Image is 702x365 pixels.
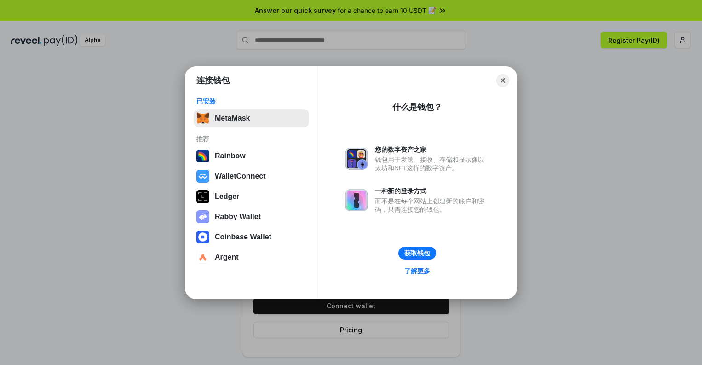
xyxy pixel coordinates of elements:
button: Rabby Wallet [194,208,309,226]
img: svg+xml,%3Csvg%20width%3D%2228%22%20height%3D%2228%22%20viewBox%3D%220%200%2028%2028%22%20fill%3D... [196,251,209,264]
div: 什么是钱包？ [392,102,442,113]
button: Coinbase Wallet [194,228,309,246]
div: Argent [215,253,239,261]
div: 一种新的登录方式 [375,187,489,195]
img: svg+xml,%3Csvg%20width%3D%2228%22%20height%3D%2228%22%20viewBox%3D%220%200%2028%2028%22%20fill%3D... [196,231,209,243]
div: Ledger [215,192,239,201]
div: 而不是在每个网站上创建新的账户和密码，只需连接您的钱包。 [375,197,489,214]
img: svg+xml,%3Csvg%20fill%3D%22none%22%20height%3D%2233%22%20viewBox%3D%220%200%2035%2033%22%20width%... [196,112,209,125]
button: 获取钱包 [398,247,436,260]
img: svg+xml,%3Csvg%20width%3D%22120%22%20height%3D%22120%22%20viewBox%3D%220%200%20120%20120%22%20fil... [196,150,209,162]
button: WalletConnect [194,167,309,185]
div: 已安装 [196,97,306,105]
h1: 连接钱包 [196,75,230,86]
div: Rabby Wallet [215,213,261,221]
img: svg+xml,%3Csvg%20xmlns%3D%22http%3A%2F%2Fwww.w3.org%2F2000%2Fsvg%22%20fill%3D%22none%22%20viewBox... [345,148,368,170]
img: svg+xml,%3Csvg%20xmlns%3D%22http%3A%2F%2Fwww.w3.org%2F2000%2Fsvg%22%20fill%3D%22none%22%20viewBox... [196,210,209,223]
button: MetaMask [194,109,309,127]
img: svg+xml,%3Csvg%20xmlns%3D%22http%3A%2F%2Fwww.w3.org%2F2000%2Fsvg%22%20width%3D%2228%22%20height%3... [196,190,209,203]
div: 推荐 [196,135,306,143]
div: WalletConnect [215,172,266,180]
div: 您的数字资产之家 [375,145,489,154]
div: 钱包用于发送、接收、存储和显示像以太坊和NFT这样的数字资产。 [375,156,489,172]
div: 获取钱包 [404,249,430,257]
div: Rainbow [215,152,246,160]
button: Argent [194,248,309,267]
div: 了解更多 [404,267,430,275]
img: svg+xml,%3Csvg%20width%3D%2228%22%20height%3D%2228%22%20viewBox%3D%220%200%2028%2028%22%20fill%3D... [196,170,209,183]
div: Coinbase Wallet [215,233,271,241]
a: 了解更多 [399,265,436,277]
img: svg+xml,%3Csvg%20xmlns%3D%22http%3A%2F%2Fwww.w3.org%2F2000%2Fsvg%22%20fill%3D%22none%22%20viewBox... [345,189,368,211]
button: Rainbow [194,147,309,165]
div: MetaMask [215,114,250,122]
button: Ledger [194,187,309,206]
button: Close [496,74,509,87]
